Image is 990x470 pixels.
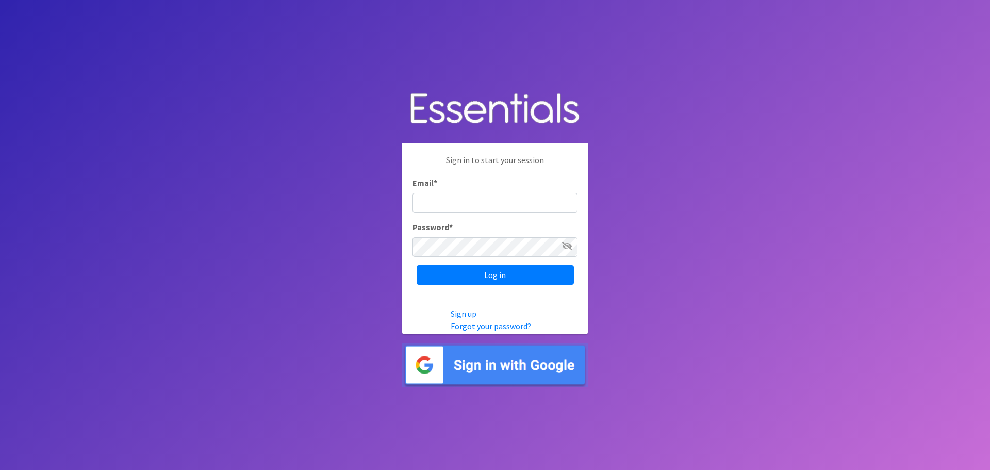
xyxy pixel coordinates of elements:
[412,221,453,233] label: Password
[412,154,577,176] p: Sign in to start your session
[417,265,574,285] input: Log in
[402,343,588,387] img: Sign in with Google
[449,222,453,232] abbr: required
[434,177,437,188] abbr: required
[412,176,437,189] label: Email
[451,309,476,319] a: Sign up
[402,83,588,136] img: Human Essentials
[451,321,531,331] a: Forgot your password?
